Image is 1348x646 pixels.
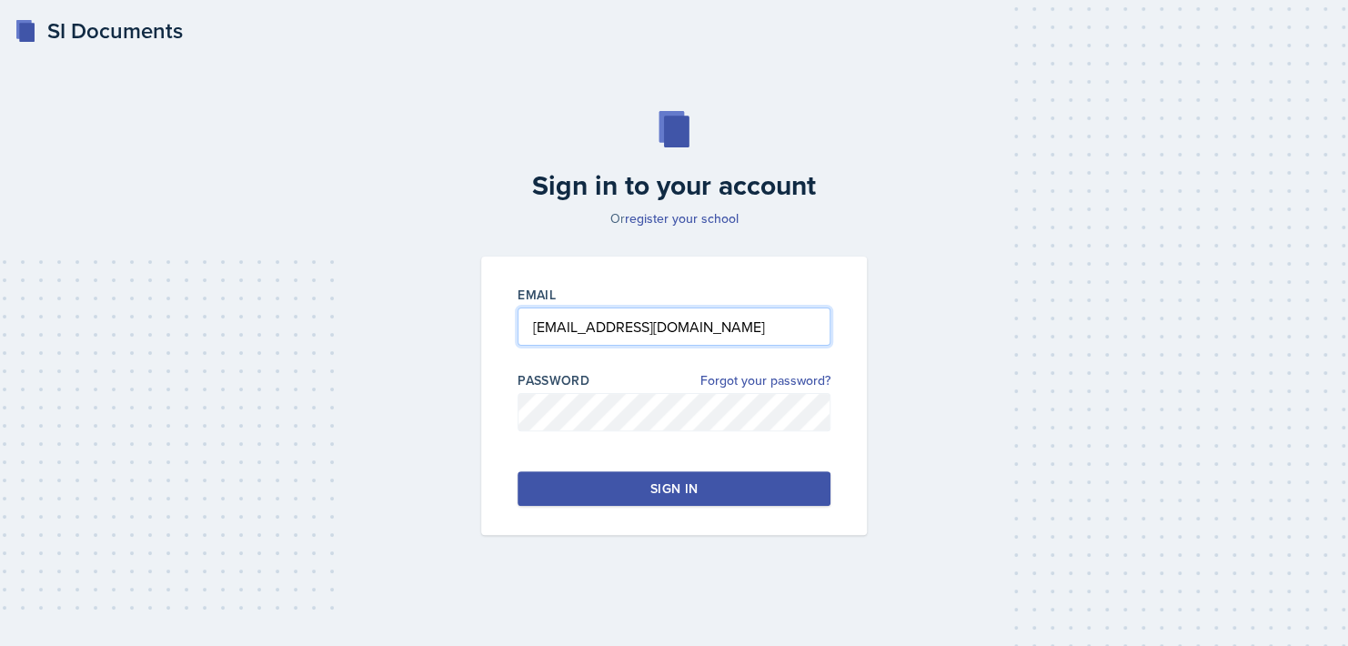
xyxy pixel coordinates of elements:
[625,209,739,227] a: register your school
[518,371,589,389] label: Password
[650,479,698,498] div: Sign in
[518,286,556,304] label: Email
[15,15,183,47] a: SI Documents
[518,308,830,346] input: Email
[700,371,830,390] a: Forgot your password?
[470,169,878,202] h2: Sign in to your account
[518,471,830,506] button: Sign in
[470,209,878,227] p: Or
